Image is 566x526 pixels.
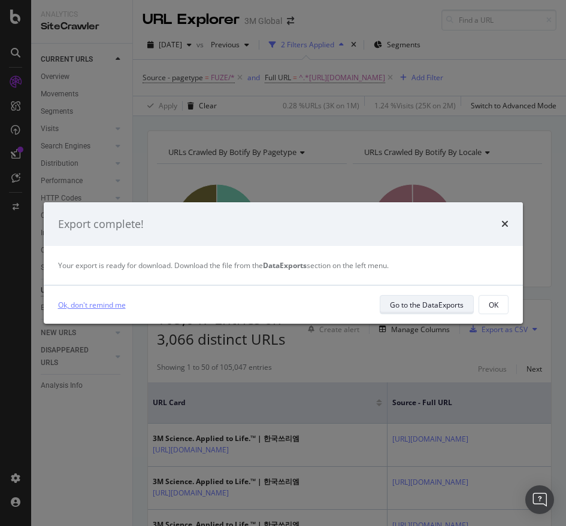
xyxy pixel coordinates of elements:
[263,260,389,270] span: section on the left menu.
[58,260,509,270] div: Your export is ready for download. Download the file from the
[489,300,498,310] div: OK
[380,295,474,314] button: Go to the DataExports
[525,485,554,514] div: Open Intercom Messenger
[479,295,509,314] button: OK
[390,300,464,310] div: Go to the DataExports
[263,260,307,270] strong: DataExports
[58,299,126,311] a: Ok, don't remind me
[501,217,509,232] div: times
[44,202,523,324] div: modal
[58,217,144,232] div: Export complete!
